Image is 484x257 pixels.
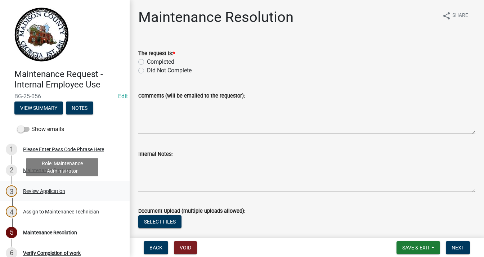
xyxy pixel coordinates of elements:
[396,241,440,254] button: Save & Exit
[23,168,72,173] div: Maintenance Request
[6,185,17,197] div: 3
[138,94,245,99] label: Comments (will be emailed to the requestor):
[6,206,17,217] div: 4
[118,93,128,100] a: Edit
[66,102,93,114] button: Notes
[446,241,470,254] button: Next
[138,9,293,26] h1: Maintenance Resolution
[23,230,77,235] div: Maintenance Resolution
[138,51,175,56] label: The request is:
[452,245,464,251] span: Next
[23,209,99,214] div: Assign to Maintenance Technician
[66,105,93,111] wm-modal-confirm: Notes
[147,66,192,75] label: Did Not Complete
[149,245,162,251] span: Back
[147,58,174,66] label: Completed
[14,69,124,90] h4: Maintenance Request - Internal Employee Use
[442,12,451,20] i: share
[14,8,69,62] img: Madison County, Georgia
[14,102,63,114] button: View Summary
[26,158,98,176] div: Role: Maintenance Administrator
[144,241,168,254] button: Back
[138,209,245,214] label: Document Upload (multiple uploads allowed):
[6,144,17,155] div: 1
[452,12,468,20] span: Share
[23,189,65,194] div: Review Application
[14,93,115,100] span: BG-25-056
[6,164,17,176] div: 2
[118,93,128,100] wm-modal-confirm: Edit Application Number
[138,215,181,228] button: Select files
[436,9,474,23] button: shareShare
[23,251,81,256] div: Verify Completion of work
[17,125,64,134] label: Show emails
[6,227,17,238] div: 5
[138,152,172,157] label: Internal Notes:
[23,147,104,152] div: Please Enter Pass Code Phrase Here
[14,105,63,111] wm-modal-confirm: Summary
[174,241,197,254] button: Void
[402,245,430,251] span: Save & Exit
